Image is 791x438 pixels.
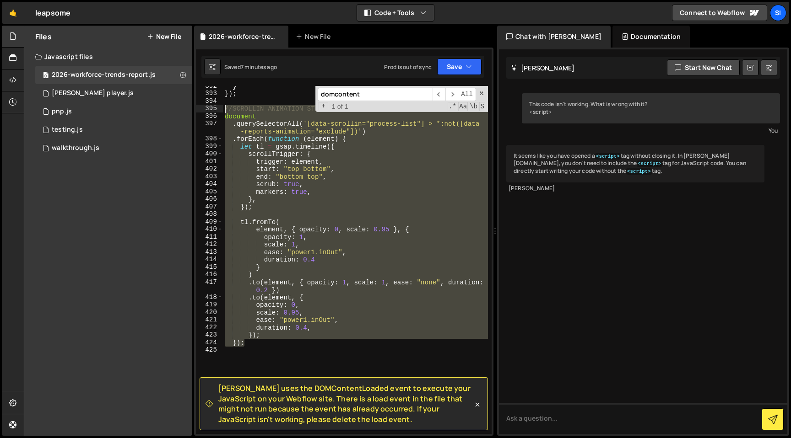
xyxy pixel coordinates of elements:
div: 414 [196,256,223,263]
div: Prod is out of sync [384,63,432,71]
div: 2026-workforce-trends-report.js [52,71,156,79]
span: [PERSON_NAME] uses the DOMContentLoaded event to execute your JavaScript on your Webflow site. Th... [218,383,473,424]
div: 421 [196,316,223,324]
code: <script> [595,153,621,160]
div: 406 [196,195,223,203]
div: 423 [196,331,223,339]
div: 415 [196,263,223,271]
div: 419 [196,301,223,309]
div: It seems like you have opened a tag without closing it. In [PERSON_NAME][DOMAIN_NAME], you don't ... [506,145,764,182]
div: This code isn't working. What is wrong with it? <script> [522,93,780,123]
div: 394 [196,97,223,105]
div: 408 [196,210,223,218]
h2: Files [35,32,52,42]
div: 412 [196,240,223,248]
div: Saved [224,63,277,71]
div: 397 [196,120,223,135]
code: <script> [637,160,662,167]
span: 1 of 1 [328,103,352,111]
div: 404 [196,180,223,188]
button: Code + Tools [357,5,434,21]
div: pnp.js [52,107,72,116]
button: Save [437,59,482,75]
div: 420 [196,309,223,316]
div: 15013/45074.js [35,102,192,121]
div: 392 [196,82,223,90]
span: Whole Word Search [469,102,478,111]
div: 400 [196,150,223,158]
div: You [524,126,778,135]
div: 424 [196,339,223,347]
div: 413 [196,248,223,256]
div: 15013/47339.js [35,66,192,84]
span: Search In Selection [479,102,485,111]
span: ​ [445,88,458,101]
a: Connect to Webflow [672,5,767,21]
div: 15013/39160.js [35,139,192,157]
div: [PERSON_NAME] [509,185,762,192]
div: walkthrough.js [52,144,99,152]
div: 407 [196,203,223,211]
div: [PERSON_NAME] player.js [52,89,134,97]
div: 15013/44753.js [35,121,192,139]
div: 418 [196,294,223,301]
div: 425 [196,346,223,354]
span: Alt-Enter [458,88,476,101]
a: SI [770,5,786,21]
div: 395 [196,105,223,112]
a: 🤙 [2,2,24,24]
span: Toggle Replace mode [319,102,328,111]
div: testing.js [52,126,83,134]
h2: [PERSON_NAME] [511,64,574,72]
span: CaseSensitive Search [458,102,468,111]
span: RegExp Search [448,102,457,111]
div: 403 [196,173,223,181]
div: 393 [196,90,223,97]
div: Documentation [612,26,690,48]
div: 401 [196,158,223,166]
div: leapsome [35,7,70,18]
div: 2026-workforce-trends-report.js [209,32,277,41]
div: 405 [196,188,223,196]
div: Javascript files [24,48,192,66]
span: ​ [433,88,445,101]
div: 417 [196,278,223,294]
code: <script> [626,168,652,175]
div: 402 [196,165,223,173]
input: Search for [318,88,433,101]
div: 399 [196,143,223,150]
div: 7 minutes ago [241,63,277,71]
button: New File [147,33,181,40]
div: 410 [196,225,223,233]
div: 411 [196,233,223,241]
div: 398 [196,135,223,143]
div: 396 [196,112,223,120]
div: 409 [196,218,223,226]
div: 416 [196,271,223,278]
div: Chat with [PERSON_NAME] [497,26,611,48]
button: Start new chat [667,59,740,76]
div: 15013/41198.js [35,84,192,102]
span: 0 [43,72,49,80]
div: 422 [196,324,223,331]
div: New File [296,32,334,41]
